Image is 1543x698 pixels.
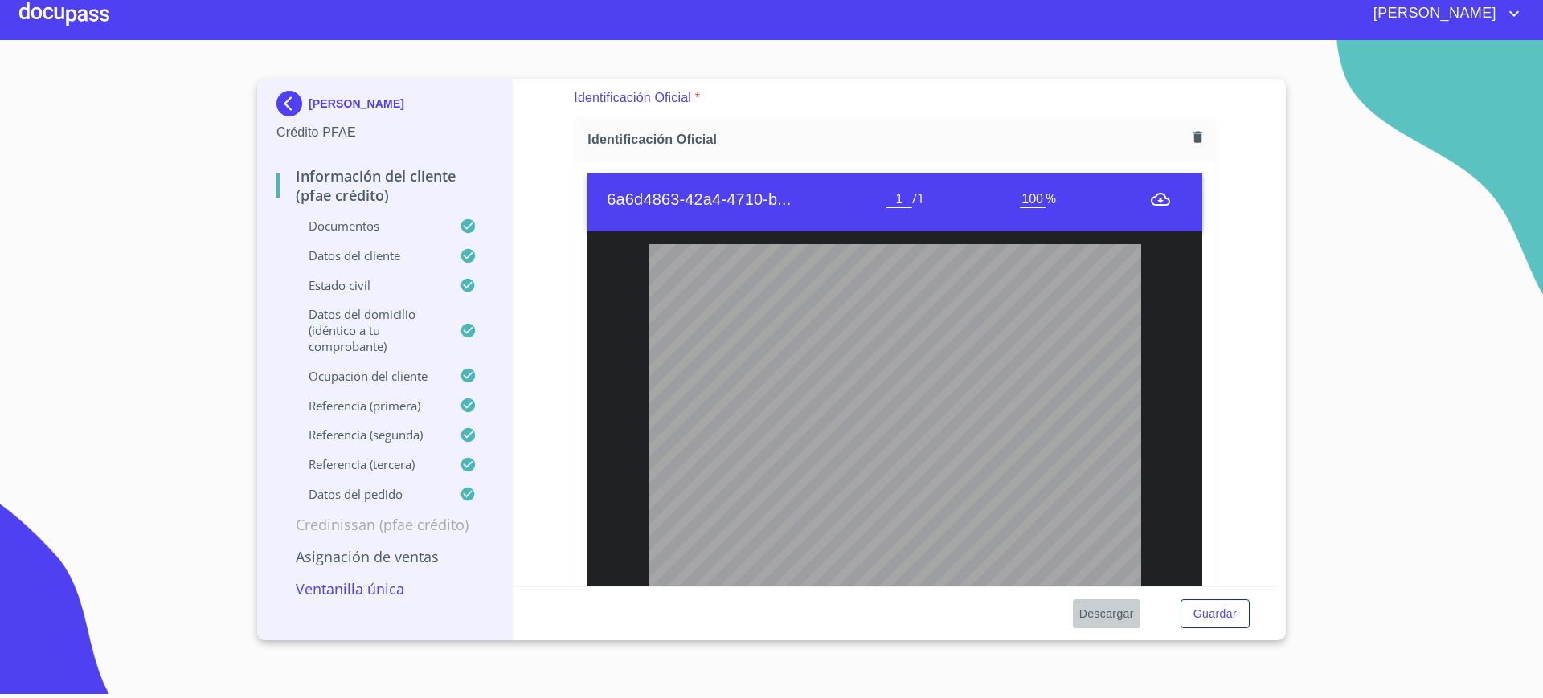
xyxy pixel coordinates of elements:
[276,123,493,142] p: Crédito PFAE
[607,186,886,212] h6: 6a6d4863-42a4-4710-b...
[1079,604,1134,624] span: Descargar
[276,166,493,205] p: Información del cliente (PFAE crédito)
[276,547,493,566] p: Asignación de Ventas
[276,398,460,414] p: Referencia (primera)
[276,368,460,384] p: Ocupación del Cliente
[276,247,460,263] p: Datos del cliente
[276,218,460,234] p: Documentos
[1181,599,1250,629] button: Guardar
[276,427,460,443] p: Referencia (segunda)
[1361,1,1504,27] span: [PERSON_NAME]
[276,306,460,354] p: Datos del domicilio (idéntico a tu comprobante)
[276,456,460,472] p: Referencia (tercera)
[1361,1,1524,27] button: account of current user
[276,91,309,116] img: Docupass spot blue
[912,190,924,207] span: / 1
[276,579,493,598] p: Ventanilla única
[309,97,404,110] p: [PERSON_NAME]
[276,91,493,123] div: [PERSON_NAME]
[276,515,493,534] p: Credinissan (PFAE crédito)
[1151,190,1170,209] button: menu
[276,486,460,502] p: Datos del pedido
[1073,599,1140,629] button: Descargar
[1046,190,1056,207] span: %
[1193,604,1237,624] span: Guardar
[587,131,1187,148] span: Identificación Oficial
[574,88,691,108] p: Identificación Oficial
[276,277,460,293] p: Estado Civil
